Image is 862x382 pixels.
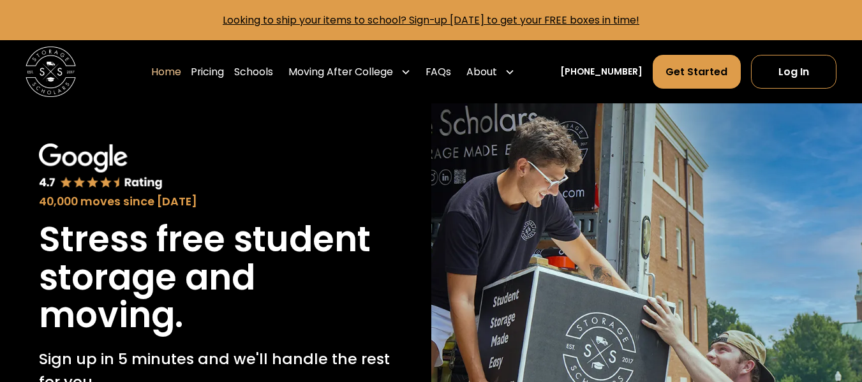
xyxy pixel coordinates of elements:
img: Storage Scholars main logo [26,47,76,97]
img: Google 4.7 star rating [39,143,163,191]
h1: Stress free student storage and moving. [39,221,392,335]
a: [PHONE_NUMBER] [560,65,643,78]
a: Home [151,54,181,89]
div: 40,000 moves since [DATE] [39,193,392,210]
a: Schools [234,54,273,89]
div: Moving After College [288,64,393,80]
a: Log In [751,55,836,89]
div: Moving After College [283,54,415,89]
a: Get Started [653,55,741,89]
div: About [461,54,519,89]
div: About [466,64,497,80]
a: Looking to ship your items to school? Sign-up [DATE] to get your FREE boxes in time! [223,13,639,27]
a: FAQs [426,54,451,89]
a: Pricing [191,54,224,89]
